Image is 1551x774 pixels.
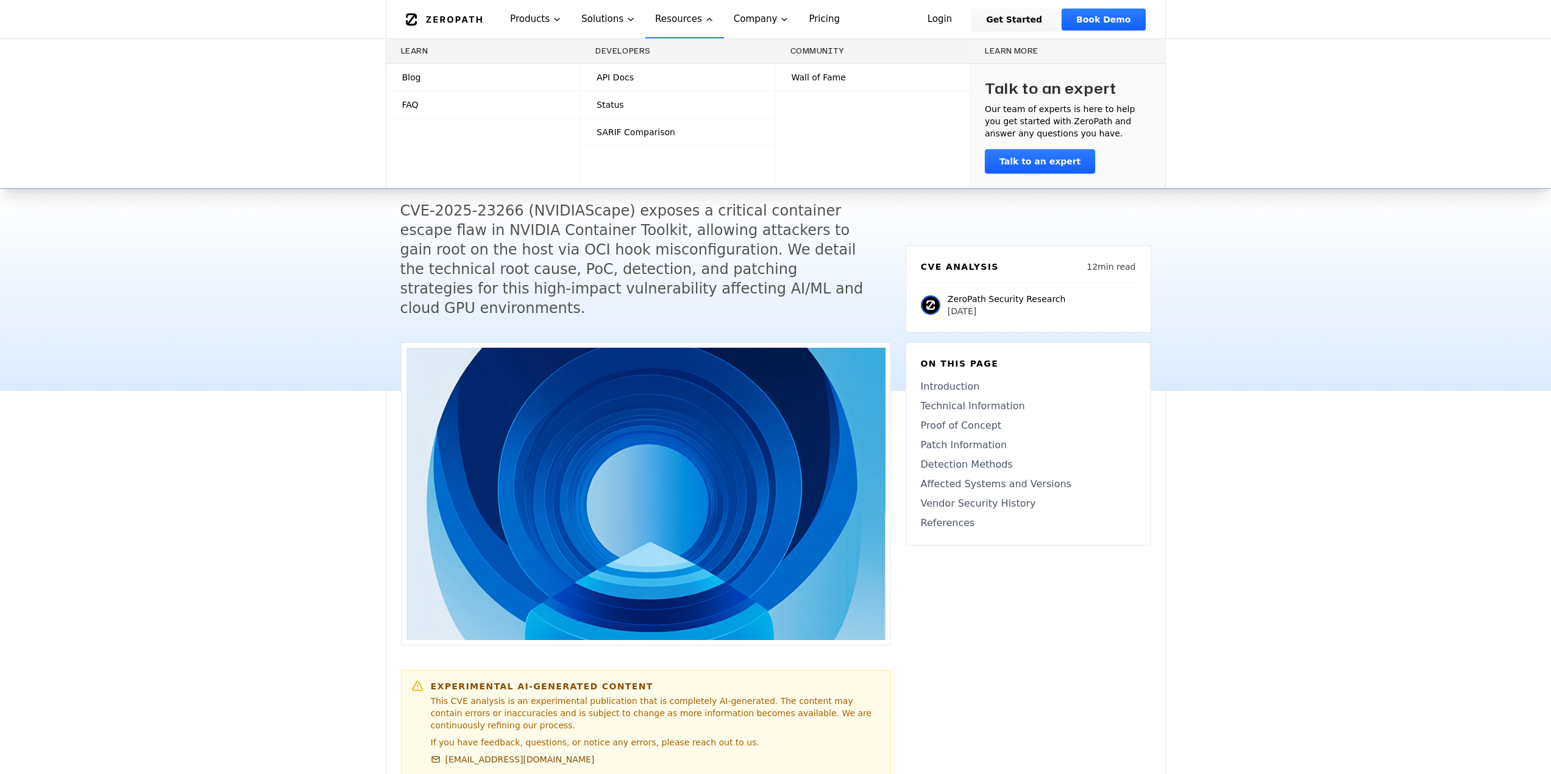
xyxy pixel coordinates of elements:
[1087,261,1135,273] p: 12 min read
[597,99,624,111] span: Status
[921,295,940,315] img: ZeroPath Security Research
[921,438,1135,452] a: Patch Information
[431,695,881,731] p: This CVE analysis is an experimental publication that is completely AI-generated. The content may...
[386,91,581,118] a: FAQ
[386,64,581,91] a: Blog
[581,64,775,91] a: API Docs
[921,379,1135,394] a: Introduction
[921,418,1135,433] a: Proof of Concept
[921,357,1135,370] h6: On this page
[431,736,881,748] p: If you have feedback, questions, or notice any errors, please reach out to us.
[792,71,846,83] span: Wall of Fame
[431,753,595,765] a: [EMAIL_ADDRESS][DOMAIN_NAME]
[921,399,1135,413] a: Technical Information
[948,293,1066,305] p: ZeroPath Security Research
[921,261,999,273] h6: CVE Analysis
[921,457,1135,472] a: Detection Methods
[431,680,881,692] h6: Experimental AI-Generated Content
[597,71,634,83] span: API Docs
[921,496,1135,511] a: Vendor Security History
[402,99,419,111] span: FAQ
[597,126,675,138] span: SARIF Comparison
[985,149,1095,174] a: Talk to an expert
[790,46,956,56] h3: Community
[921,477,1135,491] a: Affected Systems and Versions
[913,9,967,30] a: Login
[985,79,1116,98] h3: Talk to an expert
[921,516,1135,530] a: References
[402,71,421,83] span: Blog
[985,103,1151,139] p: Our team of experts is here to help you get started with ZeroPath and answer any questions you have.
[401,46,566,56] h3: Learn
[1062,9,1145,30] a: Book Demo
[948,305,1066,317] p: [DATE]
[776,64,970,91] a: Wall of Fame
[595,46,761,56] h3: Developers
[581,119,775,146] a: SARIF Comparison
[985,46,1151,56] h3: Learn more
[971,9,1057,30] a: Get Started
[400,201,868,318] h5: CVE-2025-23266 (NVIDIAScape) exposes a critical container escape flaw in NVIDIA Container Toolkit...
[406,348,886,640] img: NVIDIAScape: Breaking Container Isolation with CVE-2025-23266 in NVIDIA Container Toolkit
[581,91,775,118] a: Status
